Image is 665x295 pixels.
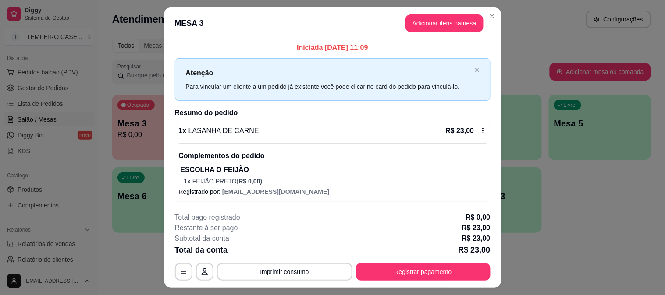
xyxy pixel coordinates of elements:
[458,244,490,256] p: R$ 23,00
[175,244,228,256] p: Total da conta
[164,7,501,39] header: MESA 3
[405,14,484,32] button: Adicionar itens namesa
[179,187,487,196] p: Registrado por:
[175,108,491,118] h2: Resumo do pedido
[222,188,329,195] span: [EMAIL_ADDRESS][DOMAIN_NAME]
[462,233,491,244] p: R$ 23,00
[186,127,259,134] span: LASANHA DE CARNE
[184,177,487,186] p: FEIJÃO PRETO (
[184,178,192,185] span: 1 x
[181,165,487,175] p: ESCOLHA O FEIJÃO
[175,42,491,53] p: Iniciada [DATE] 11:09
[175,233,230,244] p: Subtotal da conta
[356,263,491,281] button: Registrar pagamento
[175,223,238,233] p: Restante à ser pago
[186,67,471,78] p: Atenção
[446,126,474,136] p: R$ 23,00
[466,212,490,223] p: R$ 0,00
[175,212,240,223] p: Total pago registrado
[485,9,499,23] button: Close
[179,126,259,136] p: 1 x
[217,263,352,281] button: Imprimir consumo
[474,67,480,73] button: close
[179,151,487,161] p: Complementos do pedido
[239,178,263,185] span: R$ 0,00 )
[462,223,491,233] p: R$ 23,00
[186,82,471,91] div: Para vincular um cliente a um pedido já existente você pode clicar no card do pedido para vinculá...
